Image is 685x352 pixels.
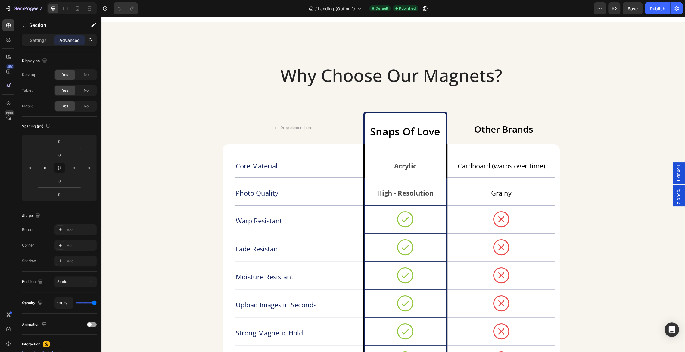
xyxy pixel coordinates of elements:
[179,108,211,113] div: Drop element here
[2,2,45,14] button: 7
[121,45,458,72] h2: Why Choose Our Magnets?
[22,299,44,307] div: Opacity
[114,2,138,14] div: Undo/Redo
[29,21,79,29] p: Section
[53,137,65,146] input: 0
[347,145,453,153] p: Cardboard (warps over time)
[6,64,14,69] div: 450
[22,72,36,77] div: Desktop
[574,171,581,187] span: Popup 2
[62,72,68,77] span: Yes
[22,243,34,248] div: Corner
[84,163,93,172] input: 0
[22,122,52,130] div: Spacing (px)
[134,145,261,153] p: Core Material
[134,228,261,236] p: Fade Resistant
[645,2,670,14] button: Publish
[264,145,344,153] p: Acrylic
[57,279,67,284] span: Static
[22,103,33,109] div: Mobile
[22,341,40,347] div: Interaction
[22,278,44,286] div: Position
[54,276,97,287] button: Static
[134,284,261,292] p: Upload Images in Seconds
[665,322,679,337] div: Open Intercom Messenger
[318,5,355,12] span: Landing (Option 1)
[53,190,65,199] input: 0
[67,227,95,233] div: Add...
[67,259,95,264] div: Add...
[134,200,261,208] p: Warp Resistant
[54,176,66,185] input: 0px
[84,88,89,93] span: No
[54,150,66,159] input: 0px
[5,110,14,115] div: Beta
[101,17,685,352] iframe: Design area
[22,57,48,65] div: Display on
[70,163,79,172] input: 0px
[59,37,80,43] p: Advanced
[22,258,36,264] div: Shadow
[650,5,665,12] div: Publish
[84,72,89,77] span: No
[347,172,453,181] p: Grainy
[399,6,416,11] span: Published
[134,312,261,320] p: Strong Magnetic Hold
[62,103,68,109] span: Yes
[22,212,41,220] div: Shape
[264,172,344,181] p: High - Resolution
[30,37,47,43] p: Settings
[315,5,317,12] span: /
[41,163,50,172] input: 0px
[67,243,95,248] div: Add...
[22,227,34,232] div: Border
[623,2,643,14] button: Save
[22,88,33,93] div: Tablet
[264,108,344,121] p: Snaps Of Love
[347,107,458,118] p: Other Brands
[134,256,261,264] p: Moisture Resistant
[39,5,42,12] p: 7
[574,148,581,165] span: Popup 1
[55,297,73,308] input: Auto
[62,88,68,93] span: Yes
[22,321,48,329] div: Animation
[134,172,261,181] p: Photo Quality
[628,6,638,11] span: Save
[375,6,388,11] span: Default
[84,103,89,109] span: No
[25,163,34,172] input: 0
